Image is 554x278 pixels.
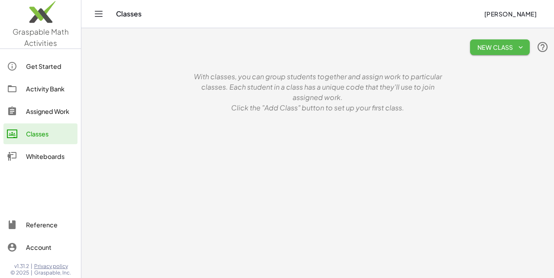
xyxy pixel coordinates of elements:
[484,10,537,18] span: [PERSON_NAME]
[3,146,77,167] a: Whiteboards
[31,269,32,276] span: |
[26,84,74,94] div: Activity Bank
[3,123,77,144] a: Classes
[26,106,74,116] div: Assigned Work
[3,101,77,122] a: Assigned Work
[31,263,32,270] span: |
[92,7,106,21] button: Toggle navigation
[34,263,71,270] a: Privacy policy
[477,6,544,22] button: [PERSON_NAME]
[26,129,74,139] div: Classes
[34,269,71,276] span: Graspable, Inc.
[477,43,523,51] span: New Class
[26,151,74,162] div: Whiteboards
[3,56,77,77] a: Get Started
[470,39,530,55] button: New Class
[3,78,77,99] a: Activity Bank
[3,237,77,258] a: Account
[3,214,77,235] a: Reference
[26,242,74,252] div: Account
[26,220,74,230] div: Reference
[14,263,29,270] span: v1.31.2
[13,27,69,48] span: Graspable Math Activities
[26,61,74,71] div: Get Started
[10,269,29,276] span: © 2025
[188,71,448,103] p: With classes, you can group students together and assign work to particular classes. Each student...
[188,103,448,113] p: Click the "Add Class" button to set up your first class.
